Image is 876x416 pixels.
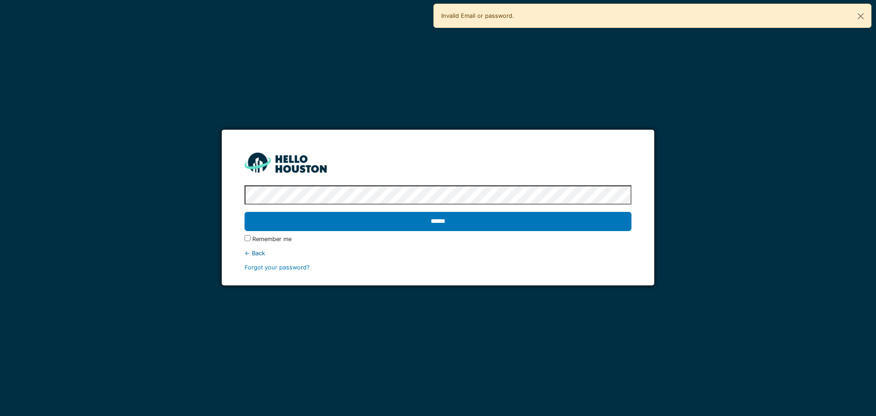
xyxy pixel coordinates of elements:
img: HH_line-BYnF2_Hg.png [245,153,327,172]
div: ← Back [245,249,631,258]
div: Invalid Email or password. [433,4,871,28]
button: Close [850,4,871,28]
a: Forgot your password? [245,264,310,271]
label: Remember me [252,235,292,243]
